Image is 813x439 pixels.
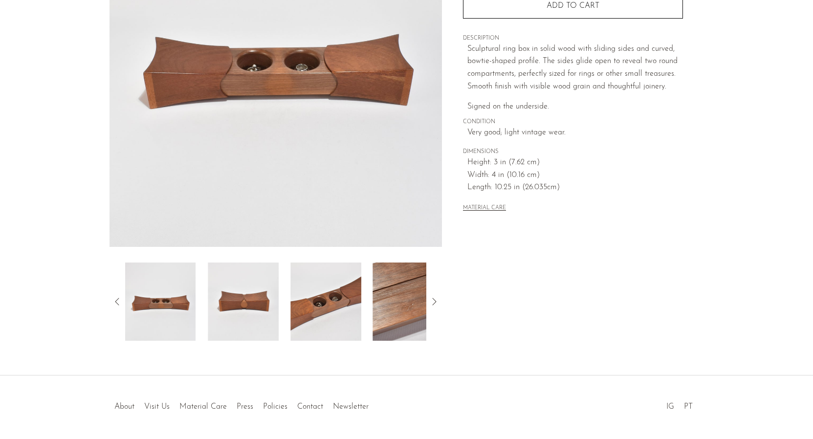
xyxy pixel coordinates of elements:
span: Height: 3 in (7.62 cm) [467,156,683,169]
a: Contact [297,403,323,411]
a: Press [237,403,253,411]
ul: Social Medias [661,395,698,414]
img: Sliding Wooden Ring Box [125,263,196,341]
ul: Quick links [110,395,374,414]
img: Sliding Wooden Ring Box [208,263,279,341]
a: Visit Us [144,403,170,411]
a: IG [666,403,674,411]
span: DESCRIPTION [463,34,683,43]
span: Very good; light vintage wear. [467,127,683,139]
span: Width: 4 in (10.16 cm) [467,169,683,182]
p: Sculptural ring box in solid wood with sliding sides and curved, bowtie-shaped profile. The sides... [467,43,683,93]
span: Length: 10.25 in (26.035cm) [467,181,683,194]
a: Material Care [179,403,227,411]
a: Policies [263,403,287,411]
img: Sliding Wooden Ring Box [290,263,361,341]
a: PT [684,403,693,411]
img: Sliding Wooden Ring Box [373,263,444,341]
span: CONDITION [463,118,683,127]
button: MATERIAL CARE [463,205,506,212]
a: About [114,403,134,411]
span: DIMENSIONS [463,148,683,156]
span: Add to cart [547,2,599,10]
p: Signed on the underside. [467,101,683,113]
